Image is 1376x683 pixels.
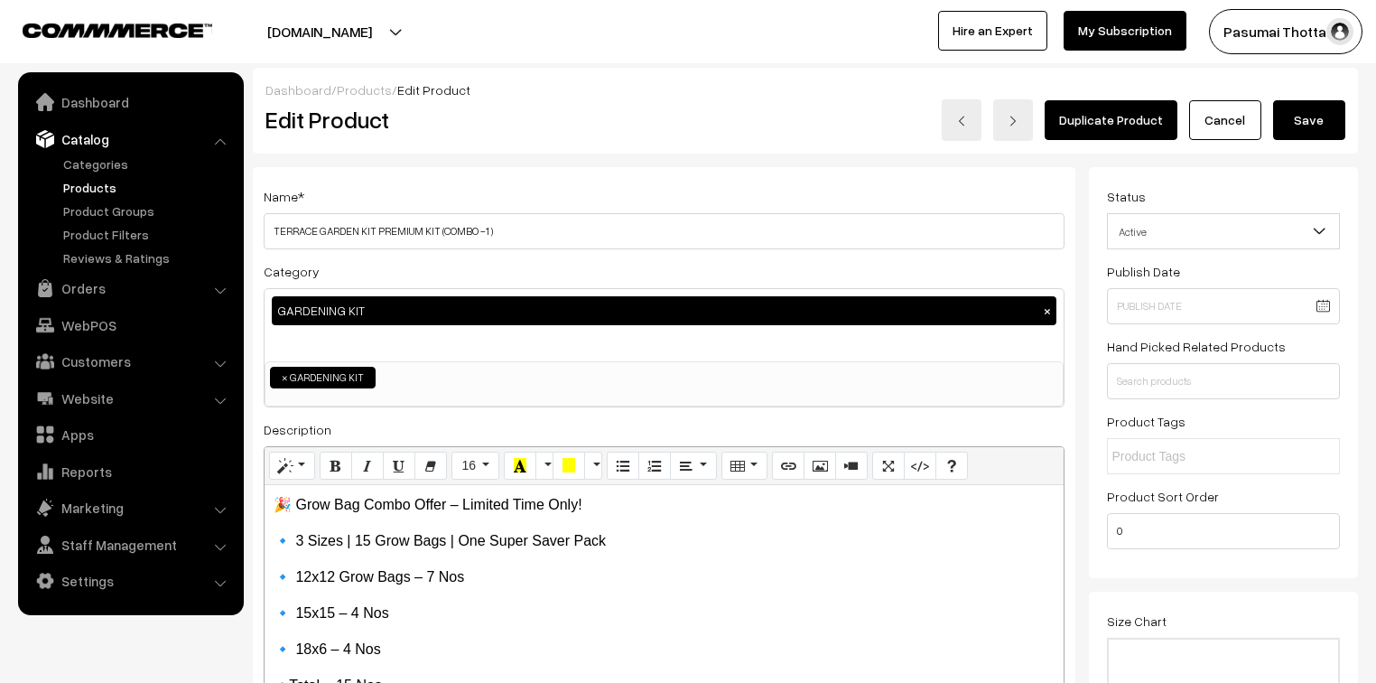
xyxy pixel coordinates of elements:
label: Product Sort Order [1107,487,1219,506]
button: Font Size [451,452,499,481]
a: Website [23,382,237,415]
p: 🔹 12x12 Grow Bags – 7 Nos [274,566,1055,588]
img: user [1326,18,1353,45]
button: Video [835,452,868,481]
button: Save [1273,100,1345,140]
a: Products [59,178,237,197]
a: Apps [23,418,237,451]
button: Remove Font Style (CTRL+\) [414,452,447,481]
button: Unordered list (CTRL+SHIFT+NUM7) [607,452,639,481]
label: Hand Picked Related Products [1107,337,1286,356]
input: Publish Date [1107,288,1341,324]
a: Product Filters [59,225,237,244]
label: Product Tags [1107,412,1185,431]
button: Pasumai Thotta… [1209,9,1362,54]
a: Duplicate Product [1045,100,1177,140]
button: [DOMAIN_NAME] [204,9,435,54]
img: COMMMERCE [23,23,212,37]
img: right-arrow.png [1008,116,1018,126]
a: Staff Management [23,529,237,561]
button: Help [935,452,968,481]
a: Dashboard [265,82,331,98]
a: Catalog [23,123,237,155]
input: Enter Number [1107,513,1341,549]
label: Status [1107,187,1146,206]
a: My Subscription [1064,11,1186,51]
p: 🔹 15x15 – 4 Nos [274,603,1055,624]
a: Cancel [1189,100,1261,140]
span: 16 [461,458,476,472]
button: Underline (CTRL+U) [383,452,415,481]
button: More Color [535,452,553,481]
div: / / [265,80,1345,99]
a: Customers [23,345,237,378]
span: Active [1108,216,1340,248]
p: 🔹 3 Sizes | 15 Grow Bags | One Super Saver Pack [274,530,1055,552]
button: Code View [904,452,936,481]
input: Name [264,213,1065,249]
button: Bold (CTRL+B) [320,452,352,481]
label: Publish Date [1107,262,1180,281]
label: Name [264,187,304,206]
label: Size Chart [1107,612,1167,631]
a: Reports [23,455,237,488]
a: Settings [23,565,237,597]
a: Orders [23,272,237,304]
button: Paragraph [670,452,716,481]
p: 🎉 Grow Bag Combo Offer – Limited Time Only! [274,494,1055,516]
button: Italic (CTRL+I) [351,452,384,481]
h2: Edit Product [265,106,700,134]
img: left-arrow.png [956,116,967,126]
a: Marketing [23,491,237,524]
a: Product Groups [59,201,237,220]
a: Dashboard [23,86,237,118]
a: Categories [59,154,237,173]
button: Picture [804,452,836,481]
button: Recent Color [504,452,536,481]
button: Table [721,452,767,481]
button: Background Color [553,452,585,481]
button: Style [269,452,315,481]
a: Products [337,82,392,98]
button: × [1039,303,1055,319]
button: Full Screen [872,452,905,481]
button: Link (CTRL+K) [772,452,804,481]
input: Product Tags [1112,447,1270,466]
span: Edit Product [397,82,470,98]
button: Ordered list (CTRL+SHIFT+NUM8) [638,452,671,481]
p: 🔹 18x6 – 4 Nos [274,639,1055,660]
a: Reviews & Ratings [59,248,237,267]
input: Search products [1107,363,1341,399]
button: More Color [584,452,602,481]
div: GARDENING KIT [272,296,1056,325]
label: Description [264,420,331,439]
a: WebPOS [23,309,237,341]
span: Active [1107,213,1341,249]
a: Hire an Expert [938,11,1047,51]
a: COMMMERCE [23,18,181,40]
